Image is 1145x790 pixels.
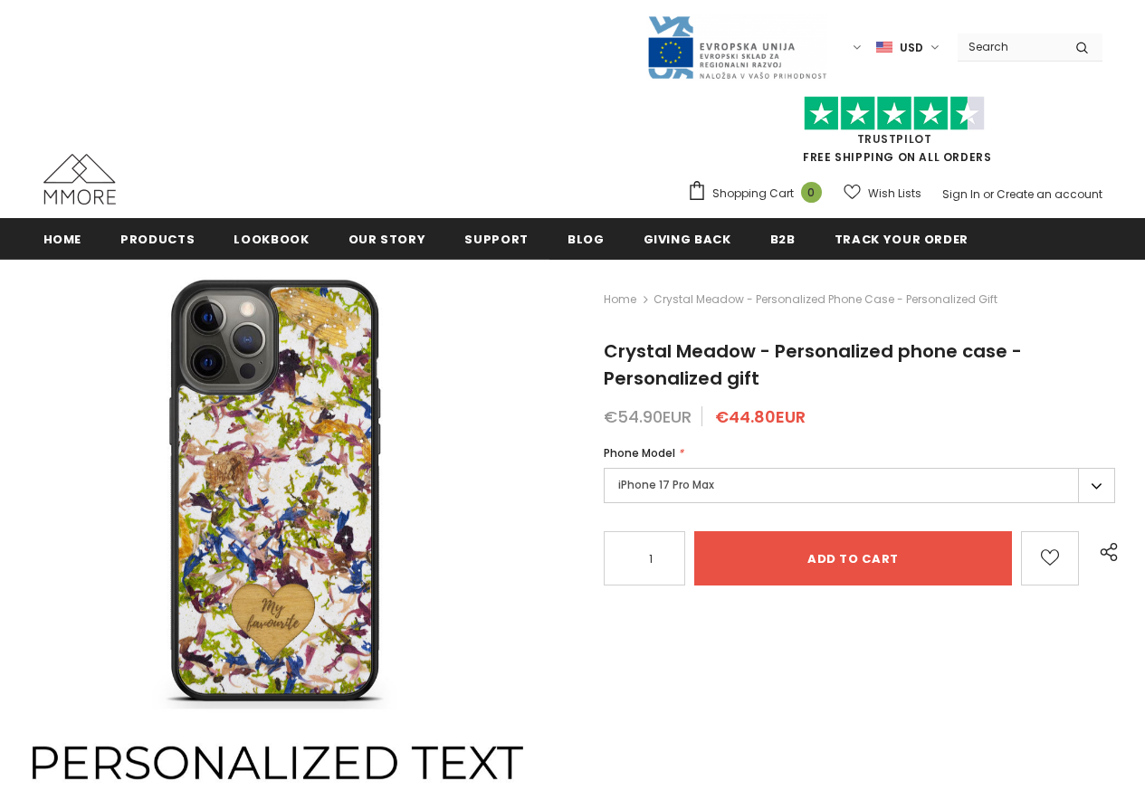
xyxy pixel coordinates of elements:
a: Home [43,218,82,259]
input: Search Site [958,33,1062,60]
span: Phone Model [604,445,675,461]
span: Products [120,231,195,248]
label: iPhone 17 Pro Max [604,468,1115,503]
span: Our Story [348,231,426,248]
span: 0 [801,182,822,203]
span: Lookbook [234,231,309,248]
a: Blog [568,218,605,259]
a: Giving back [644,218,731,259]
span: or [983,186,994,202]
span: B2B [770,231,796,248]
span: support [464,231,529,248]
a: Create an account [997,186,1102,202]
img: MMORE Cases [43,154,116,205]
span: FREE SHIPPING ON ALL ORDERS [687,104,1102,165]
span: Shopping Cart [712,185,794,203]
span: Wish Lists [868,185,921,203]
span: Blog [568,231,605,248]
span: USD [900,39,923,57]
a: Javni Razpis [646,39,827,54]
span: €54.90EUR [604,405,692,428]
a: Home [604,289,636,310]
span: Crystal Meadow - Personalized phone case - Personalized gift [654,289,997,310]
img: USD [876,40,892,55]
a: support [464,218,529,259]
a: Sign In [942,186,980,202]
input: Add to cart [694,531,1012,585]
a: Track your order [835,218,968,259]
a: Trustpilot [857,131,932,147]
a: Shopping Cart 0 [687,180,831,207]
a: Lookbook [234,218,309,259]
span: Track your order [835,231,968,248]
a: Products [120,218,195,259]
a: B2B [770,218,796,259]
span: €44.80EUR [715,405,806,428]
a: Wish Lists [844,177,921,209]
span: Crystal Meadow - Personalized phone case - Personalized gift [604,338,1022,391]
img: Trust Pilot Stars [804,96,985,131]
a: Our Story [348,218,426,259]
span: Home [43,231,82,248]
span: Giving back [644,231,731,248]
img: Javni Razpis [646,14,827,81]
